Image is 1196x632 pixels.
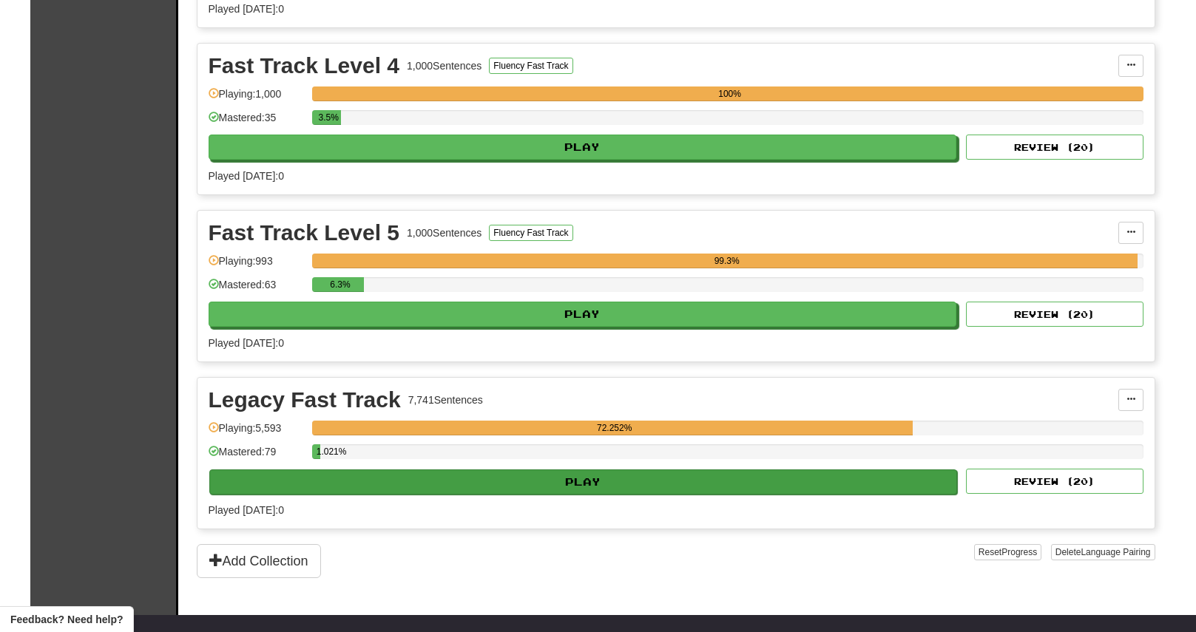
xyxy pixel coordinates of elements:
div: Mastered: 35 [209,110,305,135]
span: Played [DATE]: 0 [209,3,284,15]
div: 99.3% [317,254,1138,268]
div: Fast Track Level 4 [209,55,400,77]
div: 1.021% [317,444,320,459]
div: Playing: 5,593 [209,421,305,445]
div: 72.252% [317,421,913,435]
div: Legacy Fast Track [209,389,401,411]
div: 1,000 Sentences [407,58,482,73]
button: Add Collection [197,544,321,578]
button: Review (20) [966,302,1143,327]
div: 6.3% [317,277,365,292]
div: 100% [317,86,1143,101]
div: Playing: 993 [209,254,305,278]
div: 1,000 Sentences [407,225,482,240]
div: Mastered: 79 [209,444,305,469]
button: Play [209,469,958,495]
button: Review (20) [966,469,1143,494]
button: Play [209,135,957,160]
button: Play [209,302,957,327]
button: Review (20) [966,135,1143,160]
span: Progress [1001,547,1037,557]
div: 3.5% [317,110,341,125]
div: Fast Track Level 5 [209,222,400,244]
div: 7,741 Sentences [408,393,483,407]
span: Open feedback widget [10,612,123,627]
span: Language Pairing [1081,547,1150,557]
div: Playing: 1,000 [209,86,305,111]
button: Fluency Fast Track [489,58,572,74]
span: Played [DATE]: 0 [209,337,284,349]
button: Fluency Fast Track [489,225,572,241]
button: ResetProgress [974,544,1041,560]
button: DeleteLanguage Pairing [1051,544,1155,560]
span: Played [DATE]: 0 [209,504,284,516]
span: Played [DATE]: 0 [209,170,284,182]
div: Mastered: 63 [209,277,305,302]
